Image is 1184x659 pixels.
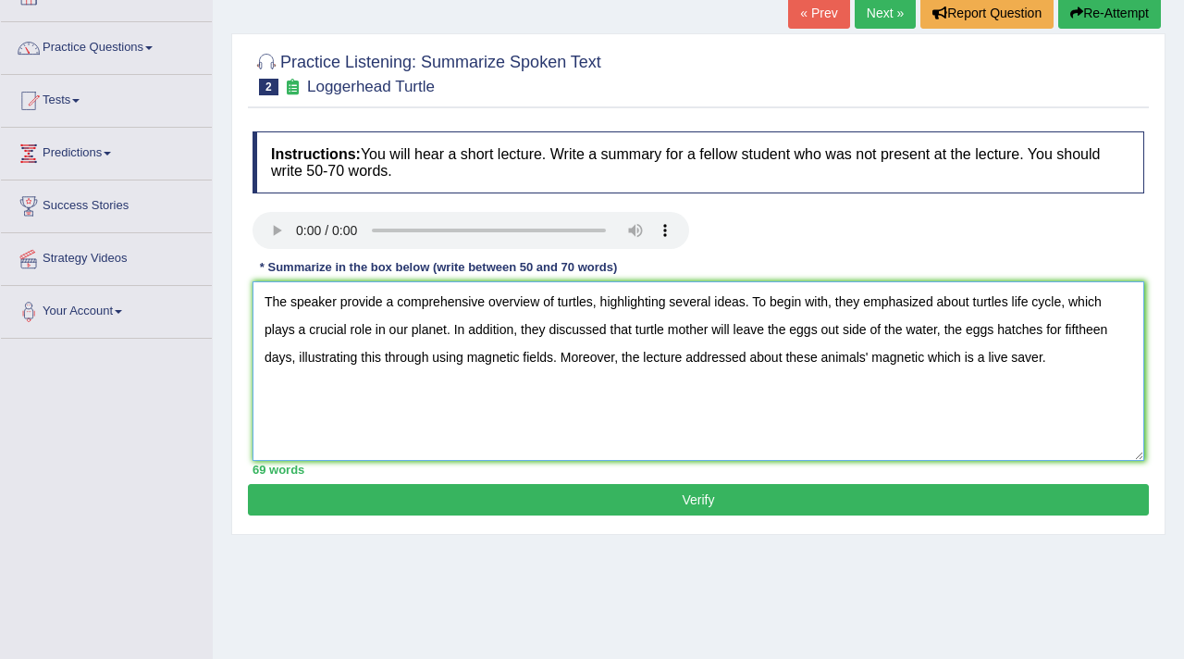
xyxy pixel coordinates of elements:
b: Instructions: [271,146,361,162]
a: Predictions [1,128,212,174]
div: * Summarize in the box below (write between 50 and 70 words) [253,258,624,276]
a: Success Stories [1,180,212,227]
a: Your Account [1,286,212,332]
a: Tests [1,75,212,121]
button: Verify [248,484,1149,516]
a: Practice Questions [1,22,212,68]
div: 69 words [253,461,1144,479]
small: Exam occurring question [283,79,302,96]
h2: Practice Listening: Summarize Spoken Text [253,49,601,95]
span: 2 [259,79,278,95]
a: Strategy Videos [1,233,212,280]
small: Loggerhead Turtle [307,78,435,95]
h4: You will hear a short lecture. Write a summary for a fellow student who was not present at the le... [253,131,1144,193]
